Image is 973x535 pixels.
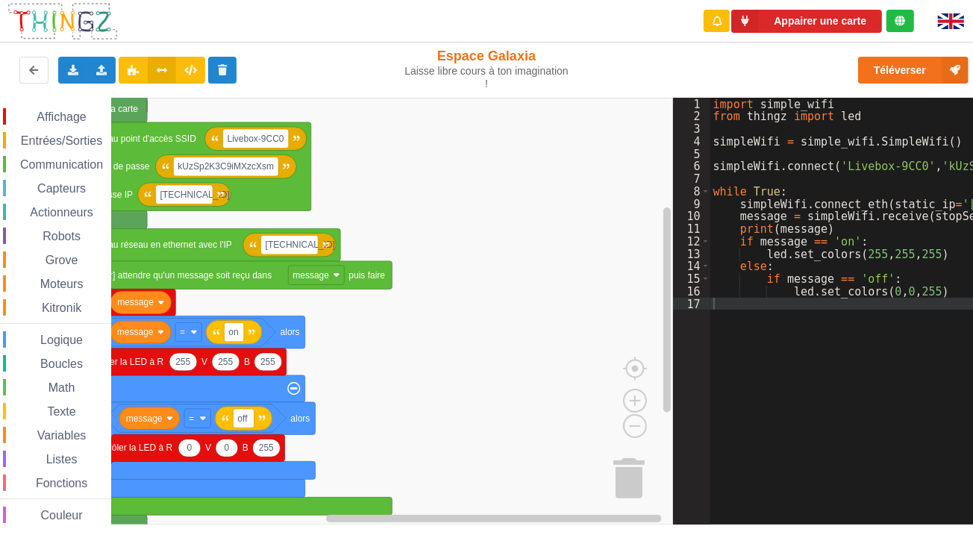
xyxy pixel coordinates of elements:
div: 8 [673,185,710,198]
text: 255 [259,442,274,453]
button: Appairer une carte [731,10,882,33]
div: 16 [673,285,710,298]
text: connexion au réseau en ethernet avec l'IP [65,240,232,250]
text: message [117,327,154,337]
div: 6 [673,160,710,172]
span: Grove [43,254,81,266]
div: 12 [673,235,710,248]
span: Variables [35,429,89,442]
text: [wifi serveur] attendre qu'un message soit reçu dans [65,269,272,280]
text: alors [290,413,310,423]
div: 11 [673,222,710,235]
text: [TECHNICAL_ID] [160,189,230,199]
span: Texte [45,405,78,418]
text: 255 [218,357,233,367]
span: Math [46,381,78,394]
text: = [180,327,185,337]
span: Affichage [34,110,88,123]
span: Actionneurs [28,206,96,219]
div: 15 [673,272,710,285]
text: off [237,413,248,423]
div: Espace Galaxia [404,48,569,90]
text: contrôler la LED à R [92,442,172,453]
div: 3 [673,122,710,135]
text: avec l'adresse IP [65,189,133,199]
text: on [228,327,238,337]
text: 255 [175,357,190,367]
div: 2 [673,110,710,122]
div: 1 [673,98,710,110]
text: contrôler la LED à R [83,357,163,367]
text: B [243,442,248,453]
div: 13 [673,248,710,260]
img: gb.png [938,13,964,29]
span: Fonctions [34,477,90,489]
span: Capteurs [35,182,88,195]
button: Téléverser [858,57,969,84]
text: 0 [224,442,229,453]
span: Communication [18,158,105,171]
text: message [117,297,154,307]
span: Logique [38,334,85,346]
div: 5 [673,148,710,160]
div: Laisse libre cours à ton imagination ! [404,65,569,90]
text: puis faire [348,269,385,280]
text: message [126,413,163,423]
span: Couleur [39,509,85,522]
text: Livebox-9CC0 [228,133,284,143]
div: Tu es connecté au serveur de création de Thingz [886,10,914,32]
text: alors [281,327,300,337]
div: 14 [673,260,710,272]
text: V [201,357,207,367]
img: thingz_logo.png [7,1,119,41]
text: 0 [187,442,193,453]
span: Robots [40,230,83,243]
div: 4 [673,135,710,148]
span: Boucles [38,357,85,370]
text: 255 [260,357,275,367]
span: Moteurs [38,278,86,290]
span: Entrées/Sorties [19,134,104,147]
div: 17 [673,298,710,310]
text: [TECHNICAL_ID] [266,240,335,250]
text: V [205,442,211,453]
text: = [189,413,194,423]
div: 7 [673,172,710,185]
div: 10 [673,210,710,222]
span: Listes [44,453,80,466]
text: connexion au point d'accès SSID [65,133,196,143]
span: Kitronik [40,301,84,314]
text: kUzSp2K3C9iMXzcXsm [178,161,274,172]
div: 9 [673,198,710,210]
text: B [244,357,250,367]
text: message [292,269,329,280]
